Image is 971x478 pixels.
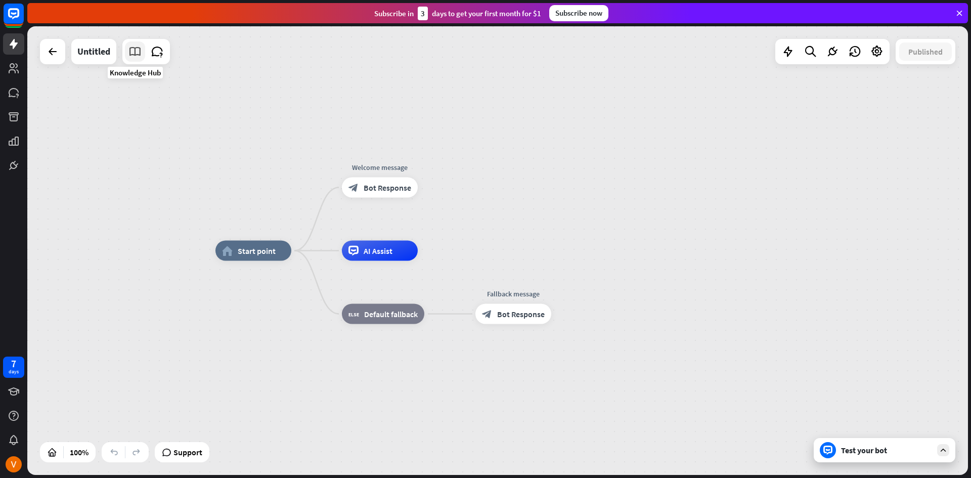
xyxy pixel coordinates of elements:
div: 3 [418,7,428,20]
span: Support [173,444,202,460]
span: Default fallback [364,309,418,319]
span: AI Assist [364,246,392,256]
span: Start point [238,246,276,256]
div: 100% [67,444,92,460]
i: block_fallback [348,309,359,319]
i: block_bot_response [482,309,492,319]
div: Subscribe in days to get your first month for $1 [374,7,541,20]
div: Test your bot [841,445,932,455]
div: 7 [11,359,16,368]
button: Open LiveChat chat widget [8,4,38,34]
div: Untitled [77,39,110,64]
i: home_2 [222,246,233,256]
i: block_bot_response [348,183,359,193]
span: Bot Response [364,183,411,193]
div: Welcome message [334,162,425,172]
div: Fallback message [468,289,559,299]
button: Published [899,42,952,61]
div: days [9,368,19,375]
div: Subscribe now [549,5,608,21]
span: Bot Response [497,309,545,319]
a: 7 days [3,357,24,378]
